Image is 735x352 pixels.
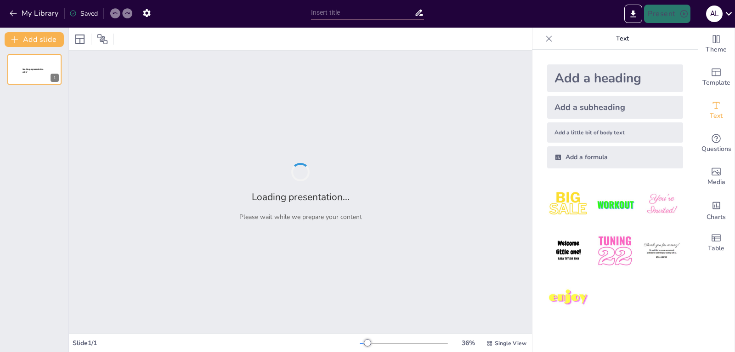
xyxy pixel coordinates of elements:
h2: Loading presentation... [252,190,350,203]
button: My Library [7,6,62,21]
div: Add a table [698,226,735,260]
span: Single View [495,340,526,347]
div: Add a little bit of body text [547,122,683,143]
img: 6.jpeg [640,230,683,272]
span: Questions [701,144,731,154]
span: Position [97,34,108,45]
button: Present [644,5,690,23]
div: Add images, graphics, shapes or video [698,160,735,193]
span: Text [710,111,723,121]
div: 1 [51,74,59,82]
img: 4.jpeg [547,230,590,272]
span: Theme [706,45,727,55]
img: 5.jpeg [594,230,636,272]
div: 36 % [457,339,479,347]
div: Add a heading [547,64,683,92]
span: Sendsteps presentation editor [23,68,43,73]
div: Layout [73,32,87,46]
img: 2.jpeg [594,183,636,226]
span: Table [708,243,724,254]
span: Charts [707,212,726,222]
p: Text [556,28,689,50]
div: Add a formula [547,146,683,168]
button: Add slide [5,32,64,47]
div: Change the overall theme [698,28,735,61]
p: Please wait while we prepare your content [239,213,362,221]
button: Export to PowerPoint [624,5,642,23]
div: Get real-time input from your audience [698,127,735,160]
div: Slide 1 / 1 [73,339,360,347]
button: A L [706,5,723,23]
span: Template [702,78,730,88]
div: 1 [7,54,62,85]
div: A L [706,6,723,22]
div: Saved [69,9,98,18]
img: 7.jpeg [547,277,590,319]
img: 3.jpeg [640,183,683,226]
img: 1.jpeg [547,183,590,226]
div: Add charts and graphs [698,193,735,226]
div: Add ready made slides [698,61,735,94]
span: Media [707,177,725,187]
input: Insert title [311,6,415,19]
div: Add a subheading [547,96,683,119]
div: Add text boxes [698,94,735,127]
